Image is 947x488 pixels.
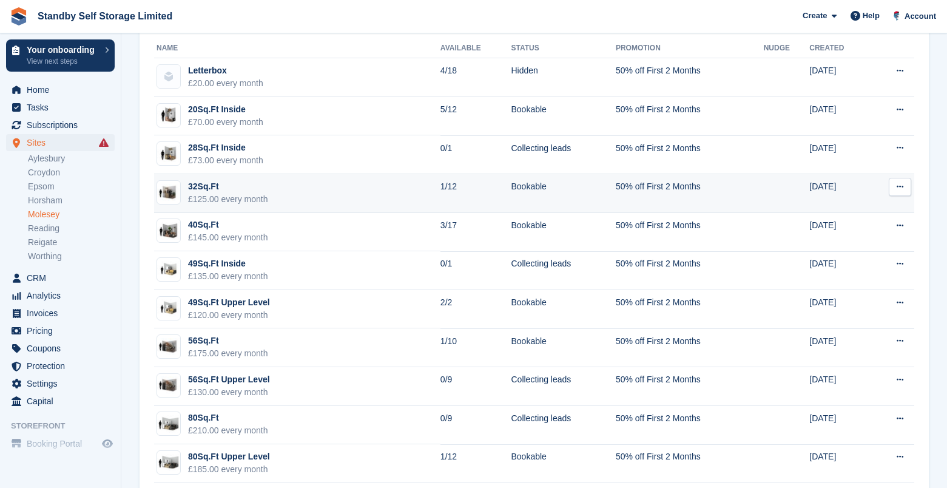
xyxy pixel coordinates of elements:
[28,237,115,248] a: Reigate
[157,338,180,356] img: 56sqft.jpg
[28,167,115,178] a: Croydon
[6,435,115,452] a: menu
[28,181,115,192] a: Epsom
[188,219,268,231] div: 40Sq.Ft
[6,117,115,134] a: menu
[157,299,180,317] img: 50-sqft-unit.jpg
[188,141,263,154] div: 28Sq.Ft Inside
[27,269,99,286] span: CRM
[809,406,870,445] td: [DATE]
[440,290,511,329] td: 2/2
[154,39,440,58] th: Name
[809,251,870,290] td: [DATE]
[27,81,99,98] span: Home
[764,39,810,58] th: Nudge
[6,287,115,304] a: menu
[188,463,270,476] div: £185.00 every month
[188,116,263,129] div: £70.00 every month
[440,213,511,252] td: 3/17
[188,103,263,116] div: 20Sq.Ft Inside
[440,444,511,483] td: 1/12
[616,406,764,445] td: 50% off First 2 Months
[440,251,511,290] td: 0/1
[440,135,511,174] td: 0/1
[28,251,115,262] a: Worthing
[440,39,511,58] th: Available
[616,39,764,58] th: Promotion
[188,77,263,90] div: £20.00 every month
[616,367,764,406] td: 50% off First 2 Months
[809,290,870,329] td: [DATE]
[511,328,616,367] td: Bookable
[6,305,115,322] a: menu
[188,334,268,347] div: 56Sq.Ft
[616,135,764,174] td: 50% off First 2 Months
[188,347,268,360] div: £175.00 every month
[809,39,870,58] th: Created
[28,153,115,164] a: Aylesbury
[10,7,28,25] img: stora-icon-8386f47178a22dfd0bd8f6a31ec36ba5ce8667c1dd55bd0f319d3a0aa187defe.svg
[188,450,270,463] div: 80Sq.Ft Upper Level
[27,117,99,134] span: Subscriptions
[6,375,115,392] a: menu
[6,269,115,286] a: menu
[616,213,764,252] td: 50% off First 2 Months
[188,296,270,309] div: 49Sq.Ft Upper Level
[100,436,115,451] a: Preview store
[440,328,511,367] td: 1/10
[616,290,764,329] td: 50% off First 2 Months
[6,134,115,151] a: menu
[188,412,268,424] div: 80Sq.Ft
[440,174,511,213] td: 1/12
[188,180,268,193] div: 32Sq.Ft
[28,209,115,220] a: Molesey
[809,213,870,252] td: [DATE]
[27,375,99,392] span: Settings
[511,58,616,97] td: Hidden
[188,231,268,244] div: £145.00 every month
[616,328,764,367] td: 50% off First 2 Months
[511,97,616,136] td: Bookable
[616,444,764,483] td: 50% off First 2 Months
[188,154,263,167] div: £73.00 every month
[440,406,511,445] td: 0/9
[188,270,268,283] div: £135.00 every month
[6,81,115,98] a: menu
[803,10,827,22] span: Create
[616,174,764,213] td: 50% off First 2 Months
[511,444,616,483] td: Bookable
[440,58,511,97] td: 4/18
[809,174,870,213] td: [DATE]
[27,305,99,322] span: Invoices
[27,287,99,304] span: Analytics
[157,65,180,88] img: blank-unit-type-icon-ffbac7b88ba66c5e286b0e438baccc4b9c83835d4c34f86887a83fc20ec27e7b.svg
[28,223,115,234] a: Reading
[188,309,270,322] div: £120.00 every month
[27,393,99,410] span: Capital
[188,386,270,399] div: £130.00 every month
[27,435,99,452] span: Booking Portal
[27,99,99,116] span: Tasks
[6,358,115,374] a: menu
[809,444,870,483] td: [DATE]
[157,222,180,240] img: 40-sqft-unit.jpg
[809,328,870,367] td: [DATE]
[809,58,870,97] td: [DATE]
[6,340,115,357] a: menu
[6,393,115,410] a: menu
[511,290,616,329] td: Bookable
[157,454,180,472] img: 75-sqft-unit.jpg
[511,251,616,290] td: Collecting leads
[188,424,268,437] div: £210.00 every month
[157,145,180,163] img: 25-sqft-unit.jpg
[99,138,109,147] i: Smart entry sync failures have occurred
[27,56,99,67] p: View next steps
[6,99,115,116] a: menu
[440,367,511,406] td: 0/9
[863,10,880,22] span: Help
[28,195,115,206] a: Horsham
[6,322,115,339] a: menu
[188,64,263,77] div: Letterbox
[157,261,180,279] img: 50-sqft-unit.jpg
[11,420,121,432] span: Storefront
